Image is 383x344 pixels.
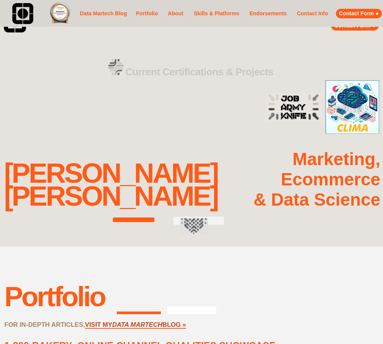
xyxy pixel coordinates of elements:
[4,281,105,312] div: Portfolio
[4,321,85,328] strong: FOR IN-DEPTH ARTICLES,
[281,170,380,189] strong: Ecommerce
[247,9,289,18] a: Endorsements
[191,5,242,22] a: Skills & Platforms
[165,9,186,18] a: About
[162,321,186,329] a: BLOG »
[125,66,273,78] strong: Current Certifications & Projects
[4,162,218,208] div: [PERSON_NAME] [PERSON_NAME]
[293,149,380,169] strong: Marketing,
[79,3,128,24] a: Data Martech Blog
[345,307,383,344] iframe: Chat Widget
[254,190,380,209] strong: & Data Science
[336,9,382,18] a: Contact Form ●
[295,9,331,18] a: Contact Info
[112,321,162,329] a: DATA MARTECH
[134,5,160,22] a: Portfolio
[85,321,112,329] a: VISIT MY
